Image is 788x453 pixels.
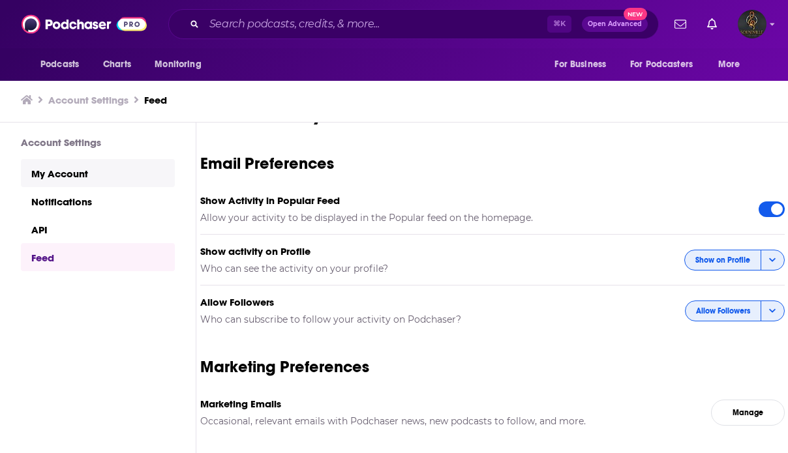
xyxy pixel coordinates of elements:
[684,250,785,270] button: Show on Profile
[200,314,674,325] h5: Who can subscribe to follow your activity on Podchaser?
[547,16,571,33] span: ⌘ K
[711,400,785,426] a: Manage
[622,52,712,77] button: open menu
[696,307,750,315] span: Allow Followers
[554,55,606,74] span: For Business
[155,55,201,74] span: Monitoring
[588,21,642,27] span: Open Advanced
[21,159,175,187] a: My Account
[103,55,131,74] span: Charts
[40,55,79,74] span: Podcasts
[200,245,674,257] h5: Show activity on Profile
[21,243,175,271] a: Feed
[200,153,785,173] h3: Email Preferences
[95,52,139,77] a: Charts
[200,194,748,207] h5: Show Activity in Popular Feed
[21,136,175,149] h3: Account Settings
[709,52,757,77] button: open menu
[200,415,701,427] h5: Occasional, relevant emails with Podchaser news, new podcasts to follow, and more.
[168,9,659,39] div: Search podcasts, credits, & more...
[685,300,785,321] button: Allow Followers
[145,52,218,77] button: open menu
[545,52,622,77] button: open menu
[695,256,750,264] span: Show on Profile
[204,14,547,35] input: Search podcasts, credits, & more...
[200,212,748,224] h5: Allow your activity to be displayed in the Popular feed on the homepage.
[31,52,96,77] button: open menu
[738,10,766,38] img: User Profile
[624,8,647,20] span: New
[200,296,674,308] h5: Allow Followers
[48,94,129,106] a: Account Settings
[144,94,167,106] a: Feed
[669,13,691,35] a: Show notifications dropdown
[21,187,175,215] a: Notifications
[738,10,766,38] span: Logged in as booking34103
[582,16,648,32] button: Open AdvancedNew
[738,10,766,38] button: Show profile menu
[200,263,674,274] h5: Who can see the activity on your profile?
[718,55,740,74] span: More
[200,398,701,410] h5: Marketing Emails
[630,55,693,74] span: For Podcasters
[21,215,175,243] a: API
[702,13,722,35] a: Show notifications dropdown
[22,12,147,37] img: Podchaser - Follow, Share and Rate Podcasts
[200,357,785,377] h3: Marketing Preferences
